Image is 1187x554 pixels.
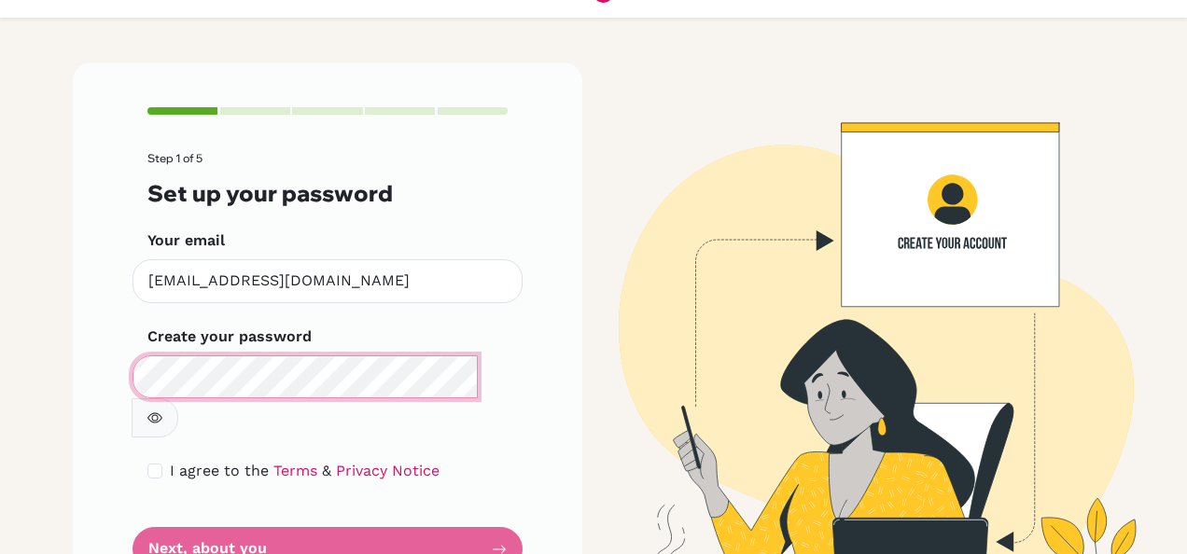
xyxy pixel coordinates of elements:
a: Privacy Notice [336,462,440,479]
h3: Set up your password [147,180,508,207]
span: Step 1 of 5 [147,151,202,165]
label: Your email [147,229,225,252]
a: Terms [273,462,317,479]
label: Create your password [147,325,312,348]
input: Insert your email* [133,259,523,303]
span: I agree to the [170,462,269,479]
span: & [322,462,331,479]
